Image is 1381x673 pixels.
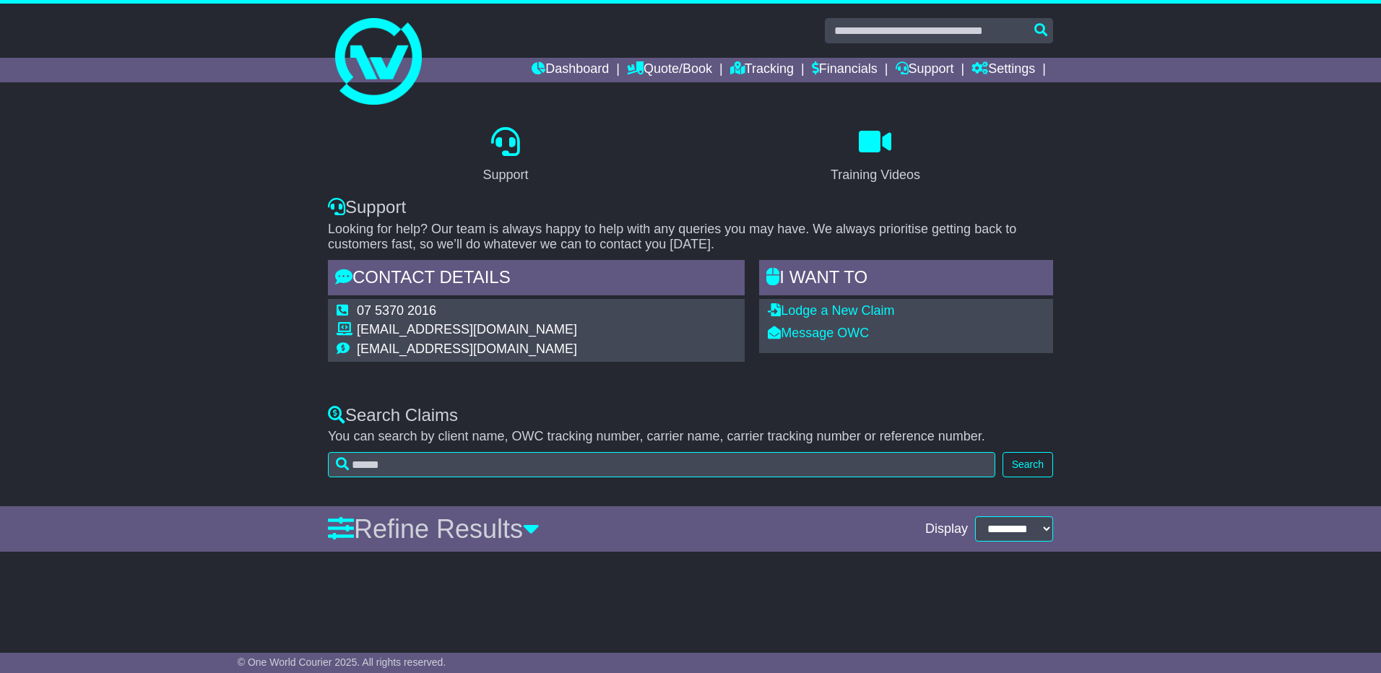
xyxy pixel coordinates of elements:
div: Contact Details [328,260,745,299]
a: Tracking [730,58,794,82]
td: [EMAIL_ADDRESS][DOMAIN_NAME] [357,342,577,357]
a: Lodge a New Claim [768,303,894,318]
div: Support [482,165,528,185]
a: Quote/Book [627,58,712,82]
span: Display [925,521,968,537]
a: Settings [971,58,1035,82]
a: Financials [812,58,878,82]
div: Search Claims [328,405,1053,426]
a: Support [896,58,954,82]
div: Training Videos [831,165,920,185]
a: Refine Results [328,514,540,544]
button: Search [1003,452,1053,477]
a: Dashboard [532,58,609,82]
p: You can search by client name, OWC tracking number, carrier name, carrier tracking number or refe... [328,429,1053,445]
a: Training Videos [821,122,930,190]
div: I WANT to [759,260,1053,299]
p: Looking for help? Our team is always happy to help with any queries you may have. We always prior... [328,222,1053,253]
a: Message OWC [768,326,869,340]
span: © One World Courier 2025. All rights reserved. [238,656,446,668]
td: 07 5370 2016 [357,303,577,323]
td: [EMAIL_ADDRESS][DOMAIN_NAME] [357,322,577,342]
div: Support [328,197,1053,218]
a: Support [473,122,537,190]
